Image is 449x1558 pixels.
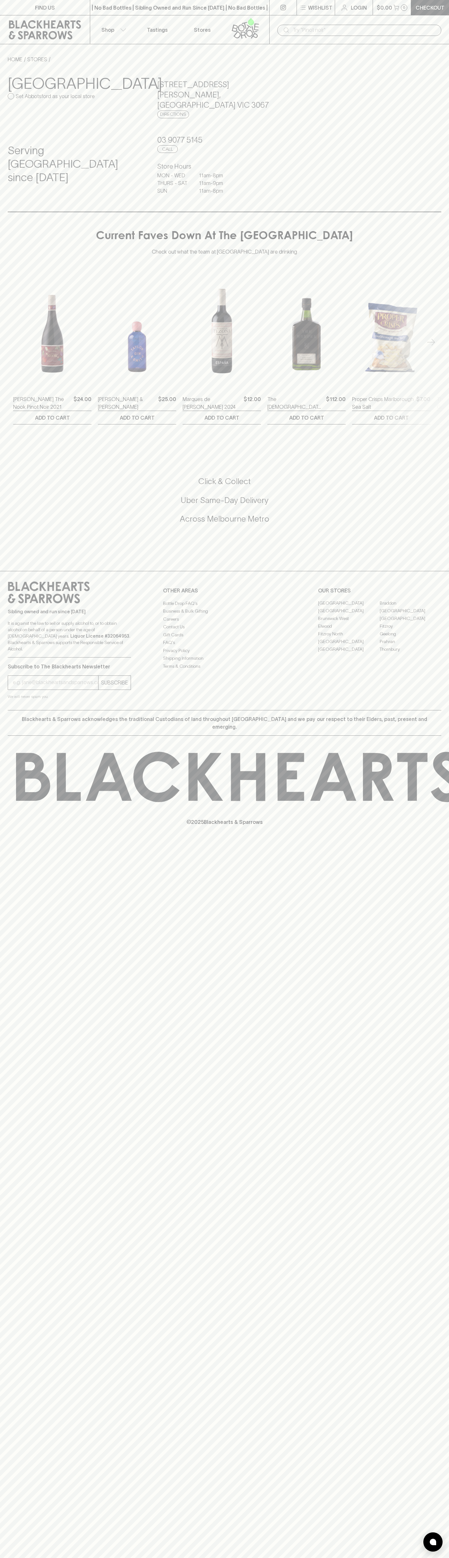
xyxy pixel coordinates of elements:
[326,395,346,411] p: $112.00
[147,26,168,34] p: Tastings
[430,1539,436,1545] img: bubble-icon
[8,56,22,62] a: HOME
[380,638,441,646] a: Prahran
[416,4,445,12] p: Checkout
[351,4,367,12] p: Login
[377,4,392,12] p: $0.00
[90,15,135,44] button: Shop
[13,411,91,424] button: ADD TO CART
[416,395,430,411] p: $7.00
[35,4,55,12] p: FIND US
[380,615,441,623] a: [GEOGRAPHIC_DATA]
[318,623,380,630] a: Elwood
[199,187,231,195] p: 11am - 8pm
[380,599,441,607] a: Braddon
[96,230,353,244] h4: Current Faves Down At The [GEOGRAPHIC_DATA]
[157,145,178,153] a: Call
[380,623,441,630] a: Fitzroy
[157,179,189,187] p: THURS - SAT
[289,414,324,422] p: ADD TO CART
[98,273,176,386] img: Taylor & Smith Gin
[352,395,414,411] a: Proper Crisps Marlborough Sea Salt
[318,615,380,623] a: Brunswick West
[318,599,380,607] a: [GEOGRAPHIC_DATA]
[374,414,409,422] p: ADD TO CART
[199,179,231,187] p: 11am - 9pm
[8,495,441,506] h5: Uber Same-Day Delivery
[318,630,380,638] a: Fitzroy North
[157,80,291,110] h5: [STREET_ADDRESS][PERSON_NAME] , [GEOGRAPHIC_DATA] VIC 3067
[8,476,441,487] h5: Click & Collect
[99,676,131,690] button: SUBSCRIBE
[403,6,405,9] p: 0
[8,450,441,558] div: Call to action block
[98,411,176,424] button: ADD TO CART
[27,56,47,62] a: STORES
[308,4,332,12] p: Wishlist
[8,693,131,700] p: We will never spam you
[157,172,189,179] p: MON - WED
[13,677,98,688] input: e.g. jane@blackheartsandsparrows.com.au
[101,679,128,686] p: SUBSCRIBE
[152,243,297,255] p: Check out what the team at [GEOGRAPHIC_DATA] are drinking
[13,715,436,731] p: Blackhearts & Sparrows acknowledges the traditional Custodians of land throughout [GEOGRAPHIC_DAT...
[318,587,441,594] p: OUR STORES
[163,587,286,594] p: OTHER AREAS
[163,599,286,607] a: Bottle Drop FAQ's
[380,607,441,615] a: [GEOGRAPHIC_DATA]
[13,395,71,411] a: [PERSON_NAME] The Nook Pinot Noir 2021
[199,172,231,179] p: 11am - 8pm
[318,638,380,646] a: [GEOGRAPHIC_DATA]
[70,633,129,639] strong: Liquor License #32064953
[267,411,346,424] button: ADD TO CART
[8,663,131,670] p: Subscribe to The Blackhearts Newsletter
[352,411,430,424] button: ADD TO CART
[180,15,225,44] a: Stores
[157,187,189,195] p: SUN
[163,631,286,639] a: Gift Cards
[163,655,286,662] a: Shipping Information
[8,74,142,92] h3: [GEOGRAPHIC_DATA]
[380,646,441,653] a: Thornbury
[120,414,155,422] p: ADD TO CART
[163,639,286,647] a: FAQ's
[8,144,142,184] h4: Serving [GEOGRAPHIC_DATA] since [DATE]
[267,273,346,386] img: The Gospel Straight Rye Whiskey
[267,395,324,411] a: The [DEMOGRAPHIC_DATA] Straight Rye Whiskey
[8,620,131,652] p: It is against the law to sell or supply alcohol to, or to obtain alcohol on behalf of a person un...
[35,414,70,422] p: ADD TO CART
[163,662,286,670] a: Terms & Conditions
[194,26,211,34] p: Stores
[293,25,436,35] input: Try "Pinot noir"
[163,647,286,654] a: Privacy Policy
[158,395,176,411] p: $25.00
[163,623,286,631] a: Contact Us
[13,273,91,386] img: Buller The Nook Pinot Noir 2021
[352,273,430,386] img: Proper Crisps Marlborough Sea Salt
[163,607,286,615] a: Business & Bulk Gifting
[157,111,189,118] a: Directions
[244,395,261,411] p: $12.00
[380,630,441,638] a: Geelong
[98,395,156,411] a: [PERSON_NAME] & [PERSON_NAME]
[318,607,380,615] a: [GEOGRAPHIC_DATA]
[16,92,95,100] p: Set Abbotsford as your local store
[135,15,180,44] a: Tastings
[318,646,380,653] a: [GEOGRAPHIC_DATA]
[101,26,114,34] p: Shop
[204,414,239,422] p: ADD TO CART
[8,514,441,524] h5: Across Melbourne Metro
[157,161,291,172] h6: Store Hours
[157,135,291,145] h5: 03 9077 5145
[8,608,131,615] p: Sibling owned and run since [DATE]
[183,411,261,424] button: ADD TO CART
[183,273,261,386] img: Marques de Tezona Tempranillo 2024
[73,395,91,411] p: $24.00
[183,395,241,411] a: Marques de [PERSON_NAME] 2024
[163,615,286,623] a: Careers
